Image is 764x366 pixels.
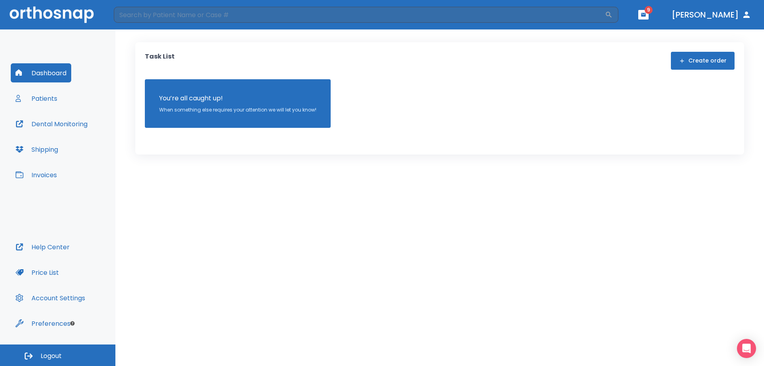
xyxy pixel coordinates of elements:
p: When something else requires your attention we will let you know! [159,106,316,114]
img: Orthosnap [10,6,94,23]
button: Shipping [11,140,63,159]
div: Tooltip anchor [69,320,76,327]
button: Patients [11,89,62,108]
button: Dashboard [11,63,71,82]
p: You’re all caught up! [159,94,316,103]
button: Invoices [11,165,62,184]
div: Open Intercom Messenger [737,339,756,358]
span: Logout [41,352,62,360]
button: [PERSON_NAME] [668,8,754,22]
button: Dental Monitoring [11,114,92,133]
input: Search by Patient Name or Case # [114,7,605,23]
span: 9 [645,6,653,14]
button: Preferences [11,314,75,333]
button: Price List [11,263,64,282]
button: Help Center [11,237,74,256]
button: Account Settings [11,288,90,307]
button: Create order [671,52,735,70]
p: Task List [145,52,175,70]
